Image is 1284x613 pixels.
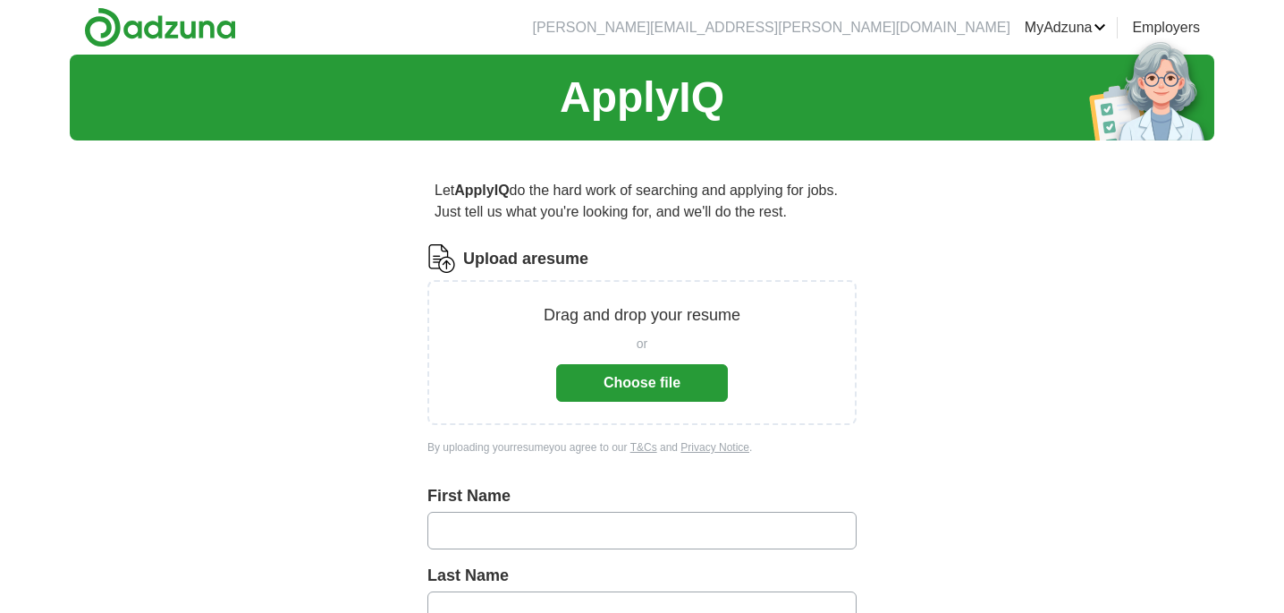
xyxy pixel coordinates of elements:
[427,484,857,508] label: First Name
[1132,17,1200,38] a: Employers
[544,303,740,328] p: Drag and drop your resume
[1025,17,1107,38] a: MyAdzuna
[637,335,647,353] span: or
[84,7,236,47] img: Adzuna logo
[680,441,749,454] a: Privacy Notice
[556,364,728,402] button: Choose file
[560,65,724,130] h1: ApplyIQ
[427,244,456,273] img: CV Icon
[427,564,857,588] label: Last Name
[630,441,657,454] a: T&Cs
[427,173,857,230] p: Let do the hard work of searching and applying for jobs. Just tell us what you're looking for, an...
[454,183,509,198] strong: ApplyIQ
[463,247,588,271] label: Upload a resume
[532,17,1009,38] li: [PERSON_NAME][EMAIL_ADDRESS][PERSON_NAME][DOMAIN_NAME]
[427,439,857,455] div: By uploading your resume you agree to our and .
